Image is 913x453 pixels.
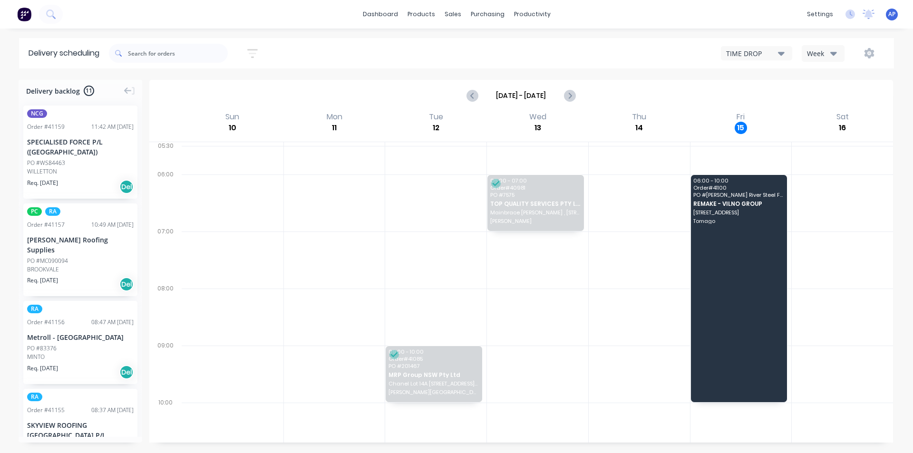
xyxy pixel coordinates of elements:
span: PO # 7575 [490,192,581,198]
div: products [403,7,440,21]
div: 15 [735,122,747,134]
span: [STREET_ADDRESS] [693,210,784,215]
div: Order # 41155 [27,406,65,414]
div: Week [807,48,835,58]
div: Metroll - [GEOGRAPHIC_DATA] [27,332,134,342]
div: 10:49 AM [DATE] [91,221,134,229]
div: sales [440,7,466,21]
a: dashboard [358,7,403,21]
span: MRP Group NSW Pty Ltd [389,372,479,378]
span: REMAKE - VILNO GROUP [693,201,784,207]
span: Req. [DATE] [27,179,58,187]
div: Order # 41157 [27,221,65,229]
input: Search for orders [128,44,228,63]
img: Factory [17,7,31,21]
span: 11 [84,86,94,96]
span: [PERSON_NAME] [490,218,581,224]
div: productivity [509,7,555,21]
div: 05:30 [149,140,182,169]
div: Order # 41159 [27,123,65,131]
div: Tue [426,112,446,122]
div: 11:42 AM [DATE] [91,123,134,131]
div: purchasing [466,7,509,21]
div: 07:00 [149,226,182,283]
div: Delivery scheduling [19,38,109,68]
div: SKYVIEW ROOFING [GEOGRAPHIC_DATA] P/L [27,420,134,440]
span: Chanel Lot 14A [STREET_ADDRESS] TEXCO Constructions Site [389,381,479,386]
span: Mainbrace [PERSON_NAME] , [STREET_ADDRESS][PERSON_NAME] [490,210,581,215]
div: PO #83376 [27,344,57,353]
div: BROOKVALE [27,265,134,274]
div: Wed [526,112,549,122]
div: SPECIALISED FORCE P/L ([GEOGRAPHIC_DATA]) [27,137,134,157]
div: Thu [629,112,649,122]
div: PO #MC090094 [27,257,68,265]
span: PC [27,207,42,216]
div: Order # 41156 [27,318,65,327]
div: [PERSON_NAME] Roofing Supplies [27,235,134,255]
div: PO #WS84463 [27,159,65,167]
div: Fri [734,112,748,122]
div: 10 [226,122,239,134]
span: RA [45,207,60,216]
div: 09:00 [149,340,182,397]
span: 06:00 - 07:00 [490,178,581,183]
div: 11 [328,122,340,134]
button: TIME DROP [721,46,792,60]
div: Del [119,180,134,194]
div: 14 [633,122,645,134]
div: 08:00 [149,283,182,340]
div: 08:37 AM [DATE] [91,406,134,414]
div: Mon [324,112,345,122]
span: TOP QUALITY SERVICES PTY LTD [490,201,581,207]
span: 09:00 - 10:00 [389,349,479,355]
div: 06:00 [149,169,182,226]
span: Order # 41100 [693,185,784,191]
span: Req. [DATE] [27,364,58,373]
button: Week [802,45,845,62]
div: 08:47 AM [DATE] [91,318,134,327]
span: Tomago [693,218,784,224]
div: 16 [836,122,849,134]
div: settings [802,7,838,21]
div: MINTO [27,353,134,361]
div: WILLETTON [27,167,134,176]
span: PO # [PERSON_NAME] River Steel F#40744 [693,192,784,198]
div: 12 [430,122,442,134]
span: 06:00 - 10:00 [693,178,784,183]
div: Sat [834,112,852,122]
span: NCG [27,109,47,118]
span: Order # 41085 [389,356,479,362]
span: RA [27,305,42,313]
span: Order # 40981 [490,185,581,191]
span: Req. [DATE] [27,276,58,285]
span: [PERSON_NAME][GEOGRAPHIC_DATA] [389,389,479,395]
div: Sun [223,112,242,122]
div: Del [119,277,134,291]
div: 13 [532,122,544,134]
span: PO # 201467 [389,363,479,369]
span: RA [27,393,42,401]
span: AP [888,10,895,19]
span: Delivery backlog [26,86,80,96]
div: Del [119,365,134,379]
div: TIME DROP [726,48,778,58]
